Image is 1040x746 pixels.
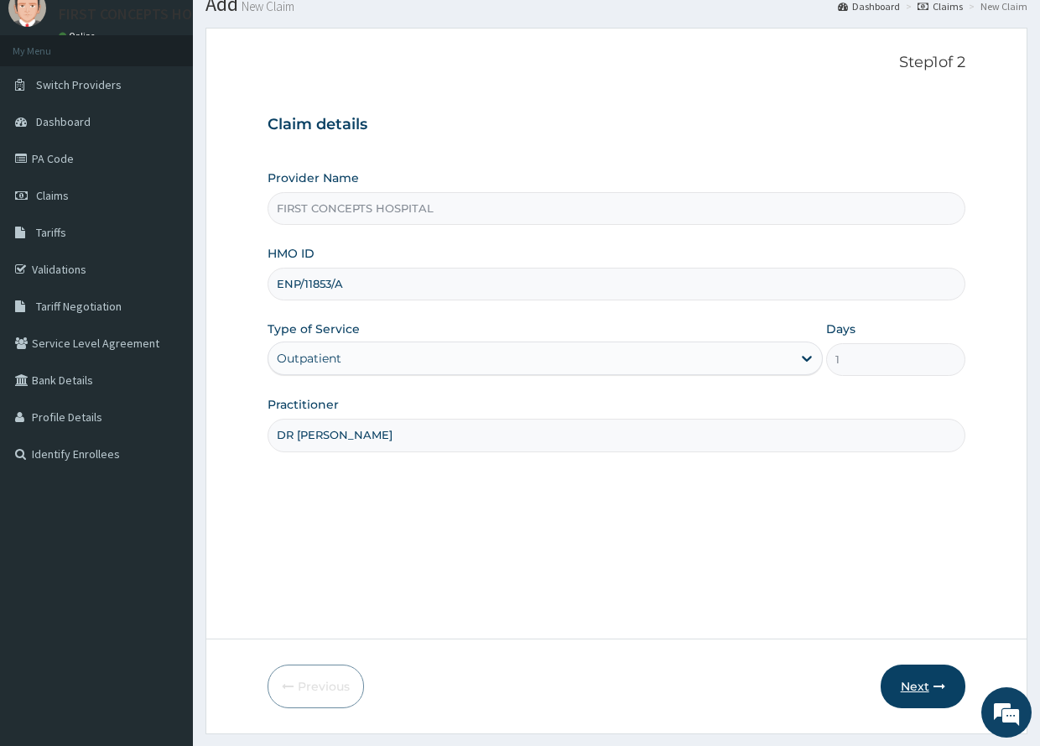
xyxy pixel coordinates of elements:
input: Enter Name [268,419,965,451]
span: Tariffs [36,225,66,240]
label: Practitioner [268,396,339,413]
p: Step 1 of 2 [268,54,965,72]
span: Tariff Negotiation [36,299,122,314]
div: Outpatient [277,350,341,367]
div: Minimize live chat window [275,8,315,49]
p: FIRST CONCEPTS HOSPITAL [59,7,237,22]
span: We're online! [97,211,231,381]
textarea: Type your message and hit 'Enter' [8,458,320,517]
label: Days [826,321,855,337]
a: Online [59,30,99,42]
span: Switch Providers [36,77,122,92]
input: Enter HMO ID [268,268,965,300]
div: Chat with us now [87,94,282,116]
label: Type of Service [268,321,360,337]
span: Claims [36,188,69,203]
img: d_794563401_company_1708531726252_794563401 [31,84,68,126]
button: Next [881,665,965,708]
h3: Claim details [268,116,965,134]
label: HMO ID [268,245,315,262]
button: Previous [268,665,364,708]
label: Provider Name [268,170,359,186]
span: Dashboard [36,114,91,129]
